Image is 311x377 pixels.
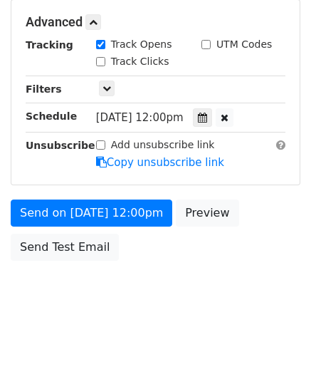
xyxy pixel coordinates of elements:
a: Send Test Email [11,234,119,261]
label: Track Clicks [111,54,169,69]
label: Add unsubscribe link [111,138,215,153]
span: [DATE] 12:00pm [96,111,184,124]
label: Track Opens [111,37,172,52]
a: Send on [DATE] 12:00pm [11,200,172,227]
iframe: Chat Widget [240,309,311,377]
strong: Filters [26,83,62,95]
h5: Advanced [26,14,285,30]
strong: Schedule [26,110,77,122]
a: Copy unsubscribe link [96,156,224,169]
label: UTM Codes [216,37,272,52]
strong: Unsubscribe [26,140,95,151]
strong: Tracking [26,39,73,51]
a: Preview [176,200,238,227]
